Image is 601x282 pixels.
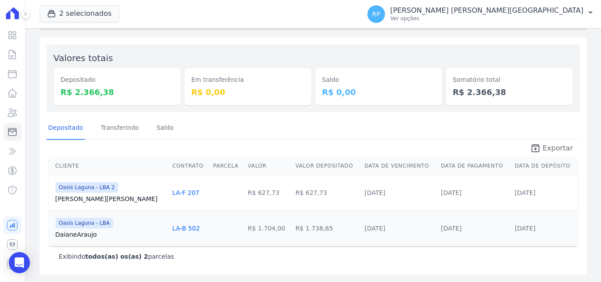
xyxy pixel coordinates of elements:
[292,210,361,246] td: R$ 1.738,65
[55,194,165,203] a: [PERSON_NAME][PERSON_NAME]
[47,117,85,140] a: Depositado
[54,53,113,63] label: Valores totais
[191,86,304,98] dd: R$ 0,00
[99,117,141,140] a: Transferindo
[511,157,578,175] th: Data de Depósito
[55,230,165,239] a: DaianeAraujo
[515,189,535,196] a: [DATE]
[172,189,200,196] a: LA-F 207
[322,75,435,84] dt: Saldo
[441,189,462,196] a: [DATE]
[40,5,119,22] button: 2 selecionados
[542,143,573,154] span: Exportar
[169,157,210,175] th: Contrato
[244,157,292,175] th: Valor
[55,182,118,193] span: Oasis Laguna - LBA 2
[364,189,385,196] a: [DATE]
[372,11,380,17] span: RP
[360,2,601,26] button: RP [PERSON_NAME] [PERSON_NAME][GEOGRAPHIC_DATA] Ver opções
[322,86,435,98] dd: R$ 0,00
[441,225,462,232] a: [DATE]
[390,6,583,15] p: [PERSON_NAME] [PERSON_NAME][GEOGRAPHIC_DATA]
[61,75,174,84] dt: Depositado
[155,117,176,140] a: Saldo
[364,225,385,232] a: [DATE]
[59,252,174,261] p: Exibindo parcelas
[292,157,361,175] th: Valor Depositado
[172,225,200,232] a: LA-B 502
[292,175,361,210] td: R$ 627,73
[530,143,541,154] i: unarchive
[244,175,292,210] td: R$ 627,73
[453,86,566,98] dd: R$ 2.366,38
[437,157,511,175] th: Data de Pagamento
[390,15,583,22] p: Ver opções
[209,157,244,175] th: Parcela
[55,218,114,228] span: Oasis Laguna - LBA
[191,75,304,84] dt: Em transferência
[523,143,580,155] a: unarchive Exportar
[244,210,292,246] td: R$ 1.704,00
[61,86,174,98] dd: R$ 2.366,38
[48,157,169,175] th: Cliente
[9,252,30,273] div: Open Intercom Messenger
[361,157,437,175] th: Data de Vencimento
[515,225,535,232] a: [DATE]
[453,75,566,84] dt: Somatório total
[85,253,148,260] b: todos(as) os(as) 2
